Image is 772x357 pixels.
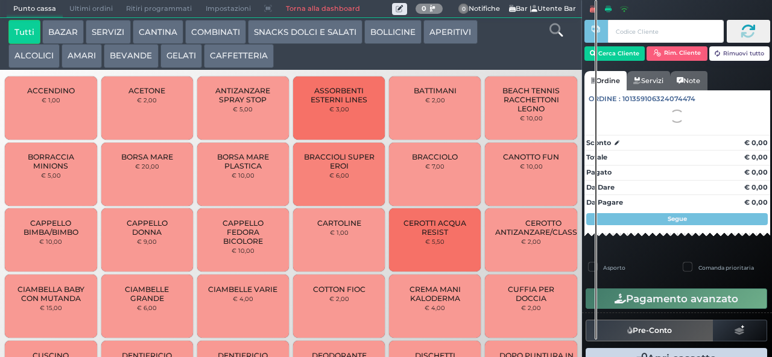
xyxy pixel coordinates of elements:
[199,1,258,17] span: Impostazioni
[303,152,375,170] span: BRACCIOLI SUPER EROI
[111,285,183,303] span: CIAMBELLE GRANDE
[709,46,770,61] button: Rimuovi tutto
[317,219,361,228] span: CARTOLINE
[233,295,253,302] small: € 4,00
[495,219,591,237] span: CEROTTO ANTIZANZARE/CLASSICO
[208,285,277,294] span: CIAMBELLE VARIE
[584,71,627,90] a: Ordine
[128,86,165,95] span: ACETONE
[39,238,62,245] small: € 10,00
[248,20,362,44] button: SNACKS DOLCI E SALATI
[111,219,183,237] span: CAPPELLO DONNA
[133,20,183,44] button: CANTINA
[495,86,567,113] span: BEACH TENNIS RACCHETTONI LEGNO
[586,153,607,161] strong: Totale
[744,198,768,206] strong: € 0,00
[586,288,767,309] button: Pagamento avanzato
[670,71,707,90] a: Note
[744,183,768,191] strong: € 0,00
[586,320,713,341] button: Pre-Conto
[423,20,477,44] button: APERITIVI
[204,44,274,68] button: CAFFETTERIA
[160,44,202,68] button: GELATI
[521,304,541,311] small: € 2,00
[520,163,543,170] small: € 10,00
[425,96,445,104] small: € 2,00
[86,20,130,44] button: SERVIZI
[15,219,87,237] span: CAPPELLO BIMBA/BIMBO
[425,238,445,245] small: € 5,50
[135,163,159,170] small: € 20,00
[495,285,567,303] span: CUFFIA PER DOCCIA
[668,215,687,223] strong: Segue
[42,20,84,44] button: BAZAR
[458,4,469,14] span: 0
[42,96,60,104] small: € 1,00
[207,152,279,170] span: BORSA MARE PLASTICA
[62,44,102,68] button: AMARI
[412,152,458,161] span: BRACCIOLO
[520,114,543,122] small: € 10,00
[503,152,559,161] span: CANOTTO FUN
[185,20,246,44] button: COMBINATI
[584,46,645,61] button: Cerca Cliente
[425,163,445,170] small: € 7,00
[40,304,62,311] small: € 15,00
[647,46,707,61] button: Rim. Cliente
[15,285,87,303] span: CIAMBELLA BABY CON MUTANDA
[586,138,611,148] strong: Sconto
[27,86,75,95] span: ACCENDINO
[137,304,157,311] small: € 6,00
[329,295,349,302] small: € 2,00
[233,105,253,113] small: € 5,00
[329,172,349,179] small: € 6,00
[121,152,173,161] span: BORSA MARE
[399,219,471,237] span: CEROTTI ACQUA RESIST
[137,238,157,245] small: € 9,00
[603,264,625,272] label: Asporto
[279,1,366,17] a: Torna alla dashboard
[119,1,198,17] span: Ritiri programmati
[586,198,623,206] strong: Da Pagare
[8,20,40,44] button: Tutti
[63,1,119,17] span: Ultimi ordini
[232,247,255,254] small: € 10,00
[589,94,621,104] span: Ordine :
[744,138,768,147] strong: € 0,00
[232,172,255,179] small: € 10,00
[7,1,63,17] span: Punto cassa
[329,105,349,113] small: € 3,00
[364,20,422,44] button: BOLLICINE
[744,153,768,161] strong: € 0,00
[330,229,349,236] small: € 1,00
[425,304,445,311] small: € 4,00
[8,44,60,68] button: ALCOLICI
[608,20,723,43] input: Codice Cliente
[627,71,670,90] a: Servizi
[15,152,87,170] span: BORRACCIA MINIONS
[586,168,612,176] strong: Pagato
[41,172,61,179] small: € 5,00
[104,44,158,68] button: BEVANDE
[207,219,279,246] span: CAPPELLO FEDORA BICOLORE
[303,86,375,104] span: ASSORBENTI ESTERNI LINES
[622,94,695,104] span: 101359106324074474
[698,264,754,272] label: Comanda prioritaria
[744,168,768,176] strong: € 0,00
[313,285,365,294] span: COTTON FIOC
[586,183,615,191] strong: Da Dare
[207,86,279,104] span: ANTIZANZARE SPRAY STOP
[399,285,471,303] span: CREMA MANI KALODERMA
[414,86,457,95] span: BATTIMANI
[137,96,157,104] small: € 2,00
[422,4,426,13] b: 0
[521,238,541,245] small: € 2,00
